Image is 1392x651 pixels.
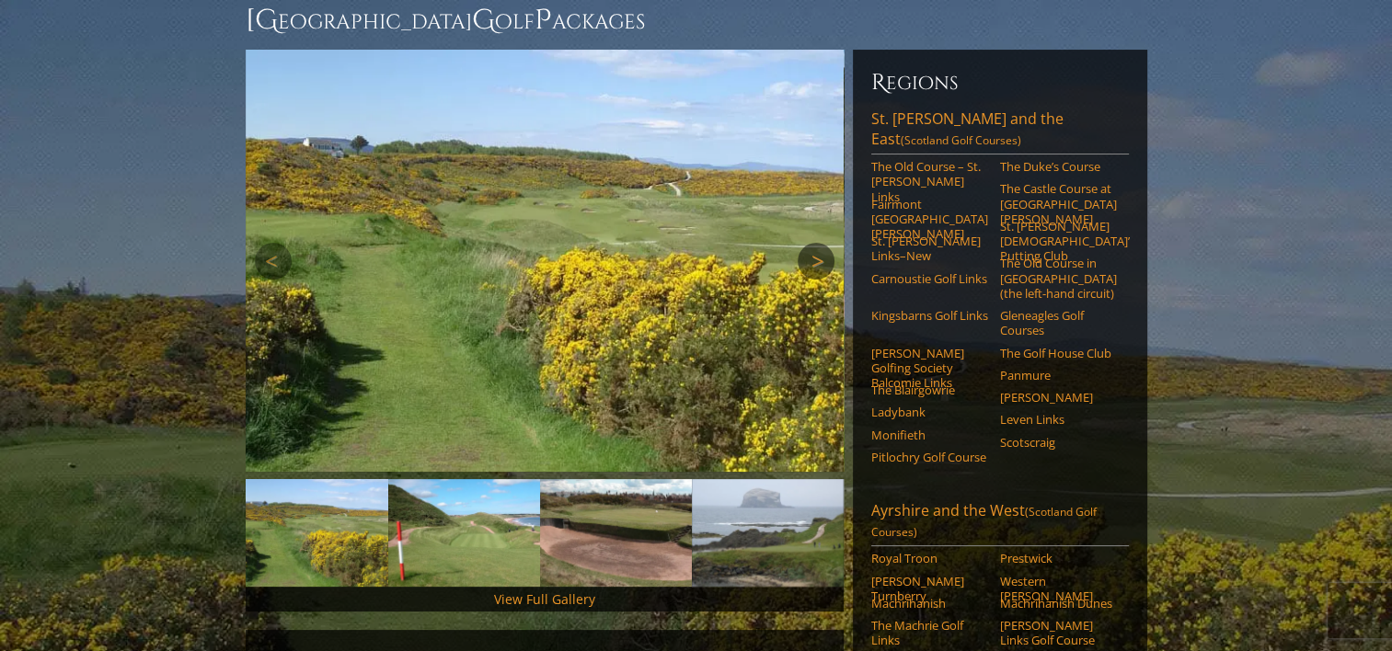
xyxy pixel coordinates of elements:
h1: [GEOGRAPHIC_DATA] olf ackages [246,2,1147,39]
a: The Old Course – St. [PERSON_NAME] Links [871,159,988,204]
a: Scotscraig [1000,435,1117,450]
a: The Machrie Golf Links [871,618,988,648]
a: Previous [255,243,292,280]
a: [PERSON_NAME] Links Golf Course [1000,618,1117,648]
h6: Regions [871,68,1129,97]
a: Ladybank [871,405,988,419]
span: G [472,2,495,39]
a: Machrihanish Dunes [1000,596,1117,611]
a: Next [798,243,834,280]
a: Gleneagles Golf Courses [1000,308,1117,338]
a: St. [PERSON_NAME] [DEMOGRAPHIC_DATA]’ Putting Club [1000,219,1117,264]
a: The Duke’s Course [1000,159,1117,174]
a: St. [PERSON_NAME] and the East(Scotland Golf Courses) [871,108,1129,154]
a: Panmure [1000,368,1117,383]
a: [PERSON_NAME] [1000,390,1117,405]
a: View Full Gallery [494,590,595,608]
span: (Scotland Golf Courses) [901,132,1021,148]
a: St. [PERSON_NAME] Links–New [871,234,988,264]
a: Kingsbarns Golf Links [871,308,988,323]
span: (Scotland Golf Courses) [871,504,1097,540]
a: The Castle Course at [GEOGRAPHIC_DATA][PERSON_NAME] [1000,181,1117,226]
a: Western [PERSON_NAME] [1000,574,1117,604]
a: Machrihanish [871,596,988,611]
a: [PERSON_NAME] Golfing Society Balcomie Links [871,346,988,391]
a: Pitlochry Golf Course [871,450,988,464]
span: P [535,2,552,39]
a: Fairmont [GEOGRAPHIC_DATA][PERSON_NAME] [871,197,988,242]
a: The Old Course in [GEOGRAPHIC_DATA] (the left-hand circuit) [1000,256,1117,301]
a: [PERSON_NAME] Turnberry [871,574,988,604]
a: Ayrshire and the West(Scotland Golf Courses) [871,500,1129,546]
a: Royal Troon [871,551,988,565]
a: Leven Links [1000,412,1117,427]
a: Monifieth [871,428,988,442]
a: The Golf House Club [1000,346,1117,360]
a: Carnoustie Golf Links [871,271,988,286]
a: The Blairgowrie [871,383,988,397]
a: Prestwick [1000,551,1117,565]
